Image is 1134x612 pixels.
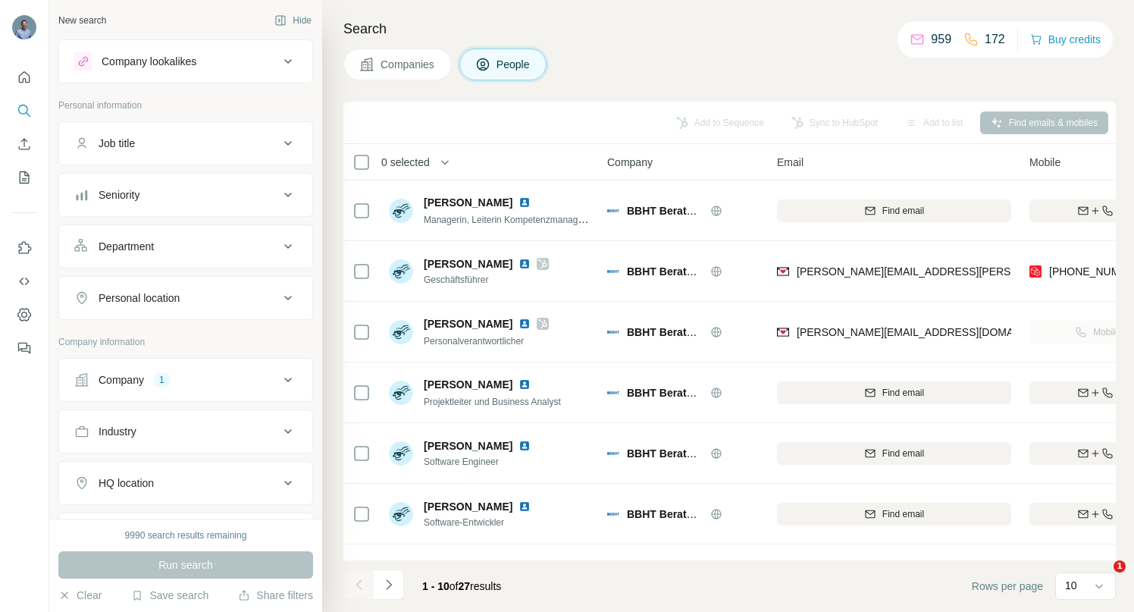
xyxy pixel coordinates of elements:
img: LinkedIn logo [518,501,531,513]
span: Find email [882,204,924,218]
button: Find email [777,442,1011,465]
button: Quick start [12,64,36,91]
button: Feedback [12,334,36,362]
button: Dashboard [12,301,36,328]
span: Software-Entwickler [424,516,537,529]
div: Personal location [99,290,180,306]
span: Find email [882,507,924,521]
img: Avatar [389,259,413,284]
img: Avatar [389,441,413,466]
span: BBHT Beratungsgesellschaft mbH KG [627,326,819,338]
iframe: Intercom live chat [1082,560,1119,597]
div: New search [58,14,106,27]
img: Logo of BBHT Beratungsgesellschaft mbH KG [607,205,619,217]
button: Industry [59,413,312,450]
div: Company [99,372,144,388]
span: 27 [459,580,471,592]
img: LinkedIn logo [518,196,531,209]
img: Logo of BBHT Beratungsgesellschaft mbH KG [607,508,619,520]
span: BBHT Beratungsgesellschaft mbH KG [627,387,819,399]
button: Use Surfe on LinkedIn [12,234,36,262]
img: provider findymail logo [777,325,789,340]
span: Companies [381,57,436,72]
button: HQ location [59,465,312,501]
p: 10 [1065,578,1077,593]
span: Email [777,155,804,170]
p: 172 [985,30,1005,49]
span: BBHT Beratungsgesellschaft mbH KG [627,265,819,278]
img: LinkedIn logo [518,258,531,270]
button: My lists [12,164,36,191]
div: 9990 search results remaining [125,529,247,542]
span: results [422,580,501,592]
img: provider findymail logo [777,264,789,279]
span: BBHT Beratungsgesellschaft mbH KG [627,447,819,460]
button: Find email [777,199,1011,222]
p: Personal information [58,99,313,112]
button: Department [59,228,312,265]
p: Company information [58,335,313,349]
span: [PERSON_NAME] [424,499,512,514]
img: provider prospeo logo [1029,264,1042,279]
span: 1 [1114,560,1126,573]
span: Software Engineer [424,455,537,469]
button: Find email [777,503,1011,526]
img: LinkedIn logo [518,318,531,330]
img: Avatar [12,15,36,39]
span: Projektleiter und Business Analyst [424,397,561,407]
span: Personalverantwortlicher [424,336,524,347]
div: Department [99,239,154,254]
button: Save search [131,588,208,603]
button: Clear [58,588,102,603]
button: Annual revenue ($) [59,516,312,553]
span: BBHT Beratungsgesellschaft mbH KG [627,205,819,217]
button: Buy credits [1030,29,1101,50]
img: Avatar [389,381,413,405]
span: [PERSON_NAME][EMAIL_ADDRESS][DOMAIN_NAME] [797,326,1064,338]
span: [PERSON_NAME] [424,560,512,575]
img: Avatar [389,199,413,223]
span: BBHT Beratungsgesellschaft mbH KG [627,508,819,520]
img: Logo of BBHT Beratungsgesellschaft mbH KG [607,387,619,399]
span: Company [607,155,653,170]
img: Avatar [389,320,413,344]
span: [PERSON_NAME] [424,195,512,210]
button: Use Surfe API [12,268,36,295]
img: LinkedIn logo [518,378,531,391]
div: Company lookalikes [102,54,196,69]
button: Search [12,97,36,124]
span: Find email [882,447,924,460]
button: Job title [59,125,312,162]
span: People [497,57,531,72]
img: LinkedIn logo [518,440,531,452]
span: Find email [882,386,924,400]
button: Share filters [238,588,313,603]
button: Company lookalikes [59,43,312,80]
span: Geschäftsführer [424,273,549,287]
span: 1 - 10 [422,580,450,592]
span: 0 selected [381,155,430,170]
span: Rows per page [972,579,1043,594]
button: Navigate to next page [374,570,404,600]
div: Job title [99,136,135,151]
button: Find email [777,381,1011,404]
span: Mobile [1029,155,1060,170]
button: Seniority [59,177,312,213]
button: Hide [264,9,322,32]
button: Company1 [59,362,312,398]
img: Logo of BBHT Beratungsgesellschaft mbH KG [607,447,619,460]
h4: Search [343,18,1116,39]
span: [PERSON_NAME] [424,256,512,271]
div: Seniority [99,187,139,202]
p: 959 [931,30,951,49]
span: Managerin, Leiterin Kompetenzmanagement [424,213,603,225]
img: Logo of BBHT Beratungsgesellschaft mbH KG [607,326,619,338]
div: HQ location [99,475,154,491]
div: 1 [153,373,171,387]
span: [PERSON_NAME] [424,316,512,331]
span: of [450,580,459,592]
div: Industry [99,424,136,439]
button: Enrich CSV [12,130,36,158]
img: Logo of BBHT Beratungsgesellschaft mbH KG [607,265,619,278]
img: Avatar [389,502,413,526]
